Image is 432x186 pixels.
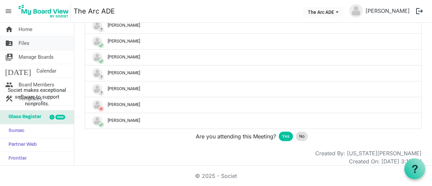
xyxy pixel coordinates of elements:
[349,157,422,165] div: Created On: [DATE] 3:15 PM
[5,152,27,165] span: Frontier
[299,133,304,140] span: No
[85,18,421,33] td: ?Lee Ray is template cell column header
[98,90,104,96] span: ?
[296,132,308,141] div: No
[98,122,104,128] span: check
[36,64,56,78] span: Calendar
[74,4,115,18] a: The Arc ADE
[303,7,343,17] button: The Arc ADE dropdownbutton
[2,5,15,18] span: menu
[5,78,13,91] span: people
[363,4,412,18] a: [PERSON_NAME]
[17,3,71,20] img: My Board View Logo
[17,3,74,20] a: My Board View Logo
[92,52,414,62] div: [PERSON_NAME]
[19,78,54,91] span: Board Members
[85,97,421,113] td: closeTaemy Kim-Mander is template cell column header
[19,23,32,36] span: Home
[196,132,276,140] span: Are you attending this Meeting?
[98,27,104,32] span: ?
[85,113,421,129] td: checkTim Yoakum is template cell column header
[55,115,65,119] div: new
[92,84,102,94] img: no-profile-picture.svg
[92,116,102,126] img: no-profile-picture.svg
[5,23,13,36] span: home
[85,65,421,81] td: ?Patricia Colip is template cell column header
[92,84,414,94] div: [PERSON_NAME]
[98,58,104,64] span: check
[5,50,13,64] span: switch_account
[98,43,104,48] span: check
[5,124,24,138] span: Sumac
[92,52,102,62] img: no-profile-picture.svg
[349,4,363,18] img: no-profile-picture.svg
[3,87,71,107] span: Societ makes exceptional software to support nonprofits.
[85,49,421,65] td: checkPam Bailey is template cell column header
[92,36,414,47] div: [PERSON_NAME]
[5,138,37,152] span: Partner Web
[412,4,427,18] button: logout
[85,33,421,49] td: checkLogan Ashcraft is template cell column header
[92,116,414,126] div: [PERSON_NAME]
[92,21,102,31] img: no-profile-picture.svg
[5,64,31,78] span: [DATE]
[19,36,29,50] span: Files
[5,36,13,50] span: folder_shared
[92,100,102,110] img: no-profile-picture.svg
[195,172,237,179] a: © 2025 - Societ
[85,81,421,97] td: ?Ryan McNeill is template cell column header
[98,74,104,80] span: ?
[315,149,422,157] div: Created By: [US_STATE][PERSON_NAME]
[282,133,290,140] span: Yes
[279,132,293,141] div: Yes
[98,106,104,112] span: close
[92,68,414,78] div: [PERSON_NAME]
[5,110,41,124] span: Glass Register
[92,68,102,78] img: no-profile-picture.svg
[92,36,102,47] img: no-profile-picture.svg
[92,100,414,110] div: [PERSON_NAME]
[92,21,414,31] div: [PERSON_NAME]
[19,50,54,64] span: Manage Boards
